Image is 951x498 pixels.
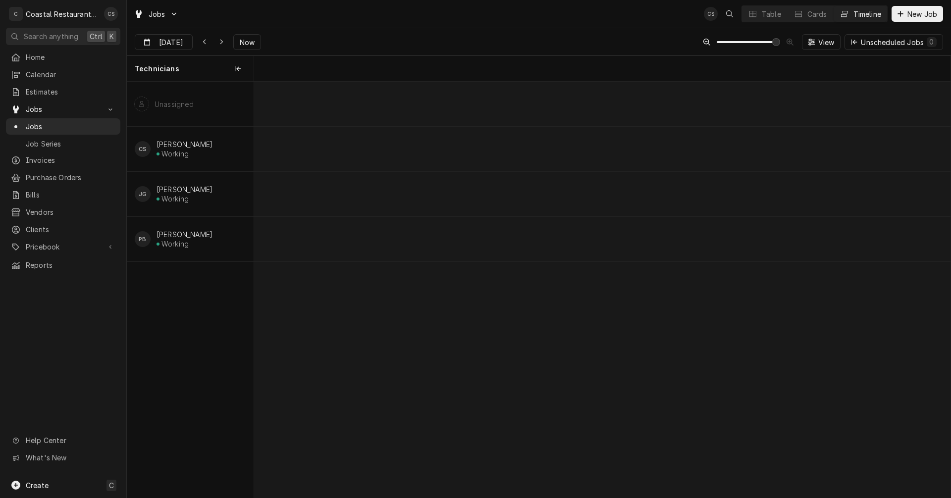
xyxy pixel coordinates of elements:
[704,7,718,21] div: Chris Sockriter's Avatar
[6,84,120,100] a: Estimates
[161,195,189,203] div: Working
[135,141,151,157] div: CS
[130,6,182,22] a: Go to Jobs
[6,49,120,65] a: Home
[802,34,841,50] button: View
[135,64,179,74] span: Technicians
[161,149,189,158] div: Working
[26,121,115,132] span: Jobs
[135,141,151,157] div: Chris Sockriter's Avatar
[6,152,120,168] a: Invoices
[26,481,49,490] span: Create
[109,480,114,491] span: C
[929,37,935,47] div: 0
[6,28,120,45] button: Search anythingCtrlK
[6,449,120,466] a: Go to What's New
[6,169,120,186] a: Purchase Orders
[722,6,738,22] button: Open search
[6,101,120,117] a: Go to Jobs
[135,231,151,247] div: PB
[6,204,120,220] a: Vendors
[127,82,254,498] div: left
[238,37,257,48] span: Now
[9,7,23,21] div: C
[254,82,951,498] div: normal
[157,185,212,194] div: [PERSON_NAME]
[807,9,827,19] div: Cards
[26,172,115,183] span: Purchase Orders
[135,231,151,247] div: Phill Blush's Avatar
[6,136,120,152] a: Job Series
[90,31,103,42] span: Ctrl
[26,452,114,463] span: What's New
[845,34,943,50] button: Unscheduled Jobs0
[149,9,165,19] span: Jobs
[109,31,114,42] span: K
[6,432,120,448] a: Go to Help Center
[157,140,212,149] div: [PERSON_NAME]
[6,187,120,203] a: Bills
[816,37,837,48] span: View
[104,7,118,21] div: Chris Sockriter's Avatar
[892,6,943,22] button: New Job
[127,56,254,82] div: Technicians column. SPACE for context menu
[26,260,115,270] span: Reports
[861,37,937,48] div: Unscheduled Jobs
[26,435,114,446] span: Help Center
[26,139,115,149] span: Job Series
[853,9,881,19] div: Timeline
[26,69,115,80] span: Calendar
[6,221,120,238] a: Clients
[157,230,212,239] div: [PERSON_NAME]
[233,34,261,50] button: Now
[6,118,120,135] a: Jobs
[762,9,781,19] div: Table
[26,87,115,97] span: Estimates
[26,224,115,235] span: Clients
[135,34,193,50] button: [DATE]
[26,190,115,200] span: Bills
[704,7,718,21] div: CS
[155,100,194,108] div: Unassigned
[26,242,101,252] span: Pricebook
[26,207,115,217] span: Vendors
[135,186,151,202] div: JG
[104,7,118,21] div: CS
[26,9,99,19] div: Coastal Restaurant Repair
[6,257,120,273] a: Reports
[26,155,115,165] span: Invoices
[135,186,151,202] div: James Gatton's Avatar
[6,239,120,255] a: Go to Pricebook
[905,9,939,19] span: New Job
[161,240,189,248] div: Working
[26,52,115,62] span: Home
[24,31,78,42] span: Search anything
[6,66,120,83] a: Calendar
[26,104,101,114] span: Jobs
